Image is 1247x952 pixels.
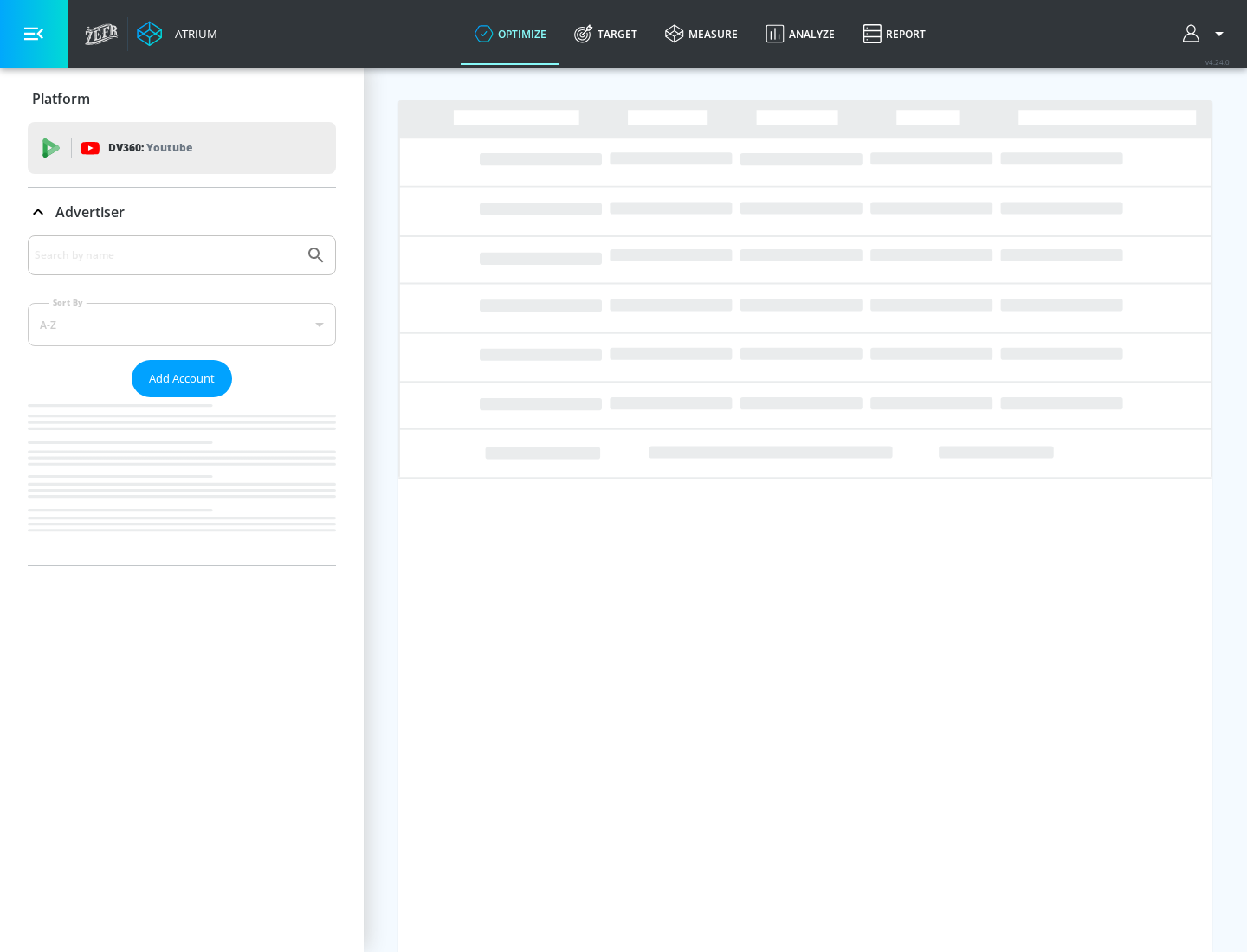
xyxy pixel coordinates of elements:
div: A-Z [28,303,336,346]
a: Report [849,3,940,65]
span: Add Account [149,369,215,389]
div: Advertiser [28,188,336,236]
a: Analyze [752,3,849,65]
div: Atrium [168,26,217,42]
input: Search by name [35,244,297,267]
button: Add Account [132,360,232,397]
nav: list of Advertiser [28,397,336,565]
a: Atrium [137,21,217,47]
p: DV360: [108,138,192,158]
div: Platform [28,74,336,123]
p: Platform [32,89,90,108]
a: Target [560,3,651,65]
p: Advertiser [55,203,125,222]
p: Youtube [146,138,192,157]
a: measure [651,3,752,65]
div: DV360: Youtube [28,122,336,174]
a: optimize [461,3,560,65]
span: v 4.24.0 [1205,57,1230,67]
label: Sort By [49,297,87,308]
div: Advertiser [28,235,336,565]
